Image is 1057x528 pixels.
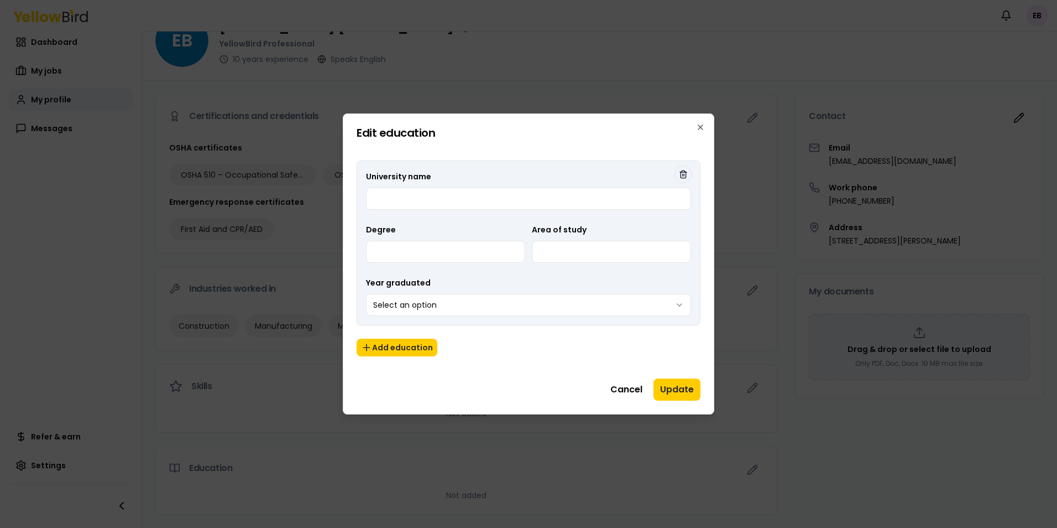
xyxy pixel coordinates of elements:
h2: Edit education [357,127,700,138]
label: Area of study [532,224,587,235]
label: Degree [366,224,396,235]
label: University name [366,171,431,182]
button: Update [653,379,700,401]
label: Year graduated [366,277,431,288]
button: Cancel [604,379,649,401]
button: Add education [357,339,437,356]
